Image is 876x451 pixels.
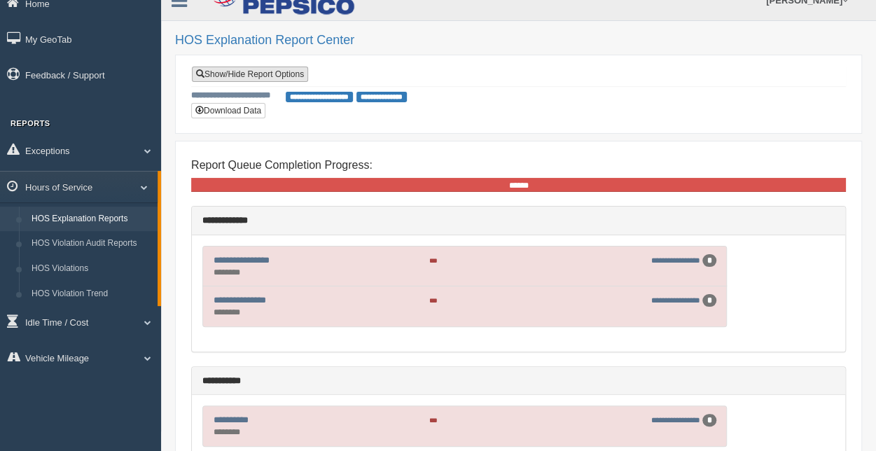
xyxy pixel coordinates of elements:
h2: HOS Explanation Report Center [175,34,862,48]
h4: Report Queue Completion Progress: [191,159,846,172]
button: Download Data [191,103,265,118]
a: Show/Hide Report Options [192,67,308,82]
a: HOS Violation Trend [25,282,158,307]
a: HOS Explanation Reports [25,207,158,232]
a: HOS Violation Audit Reports [25,231,158,256]
a: HOS Violations [25,256,158,282]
